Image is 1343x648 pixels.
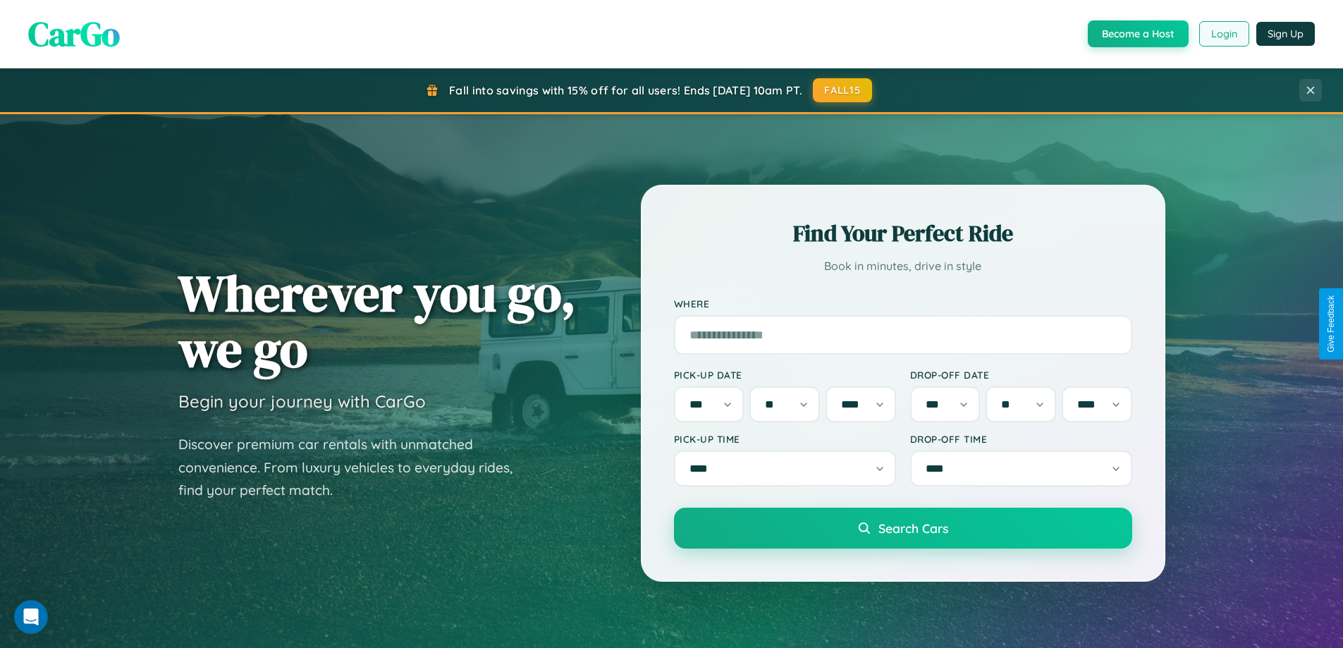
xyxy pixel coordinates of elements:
label: Drop-off Time [910,433,1132,445]
span: CarGo [28,11,120,57]
label: Drop-off Date [910,369,1132,381]
button: Login [1199,21,1249,47]
p: Book in minutes, drive in style [674,256,1132,276]
h3: Begin your journey with CarGo [178,391,426,412]
label: Pick-up Date [674,369,896,381]
h1: Wherever you go, we go [178,265,576,377]
iframe: Intercom live chat [14,600,48,634]
label: Pick-up Time [674,433,896,445]
label: Where [674,298,1132,310]
p: Discover premium car rentals with unmatched convenience. From luxury vehicles to everyday rides, ... [178,433,531,502]
button: FALL15 [813,78,872,102]
span: Search Cars [878,520,948,536]
div: Give Feedback [1326,295,1336,353]
button: Search Cars [674,508,1132,549]
span: Fall into savings with 15% off for all users! Ends [DATE] 10am PT. [449,83,802,97]
button: Sign Up [1256,22,1315,46]
h2: Find Your Perfect Ride [674,218,1132,249]
button: Become a Host [1088,20,1189,47]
